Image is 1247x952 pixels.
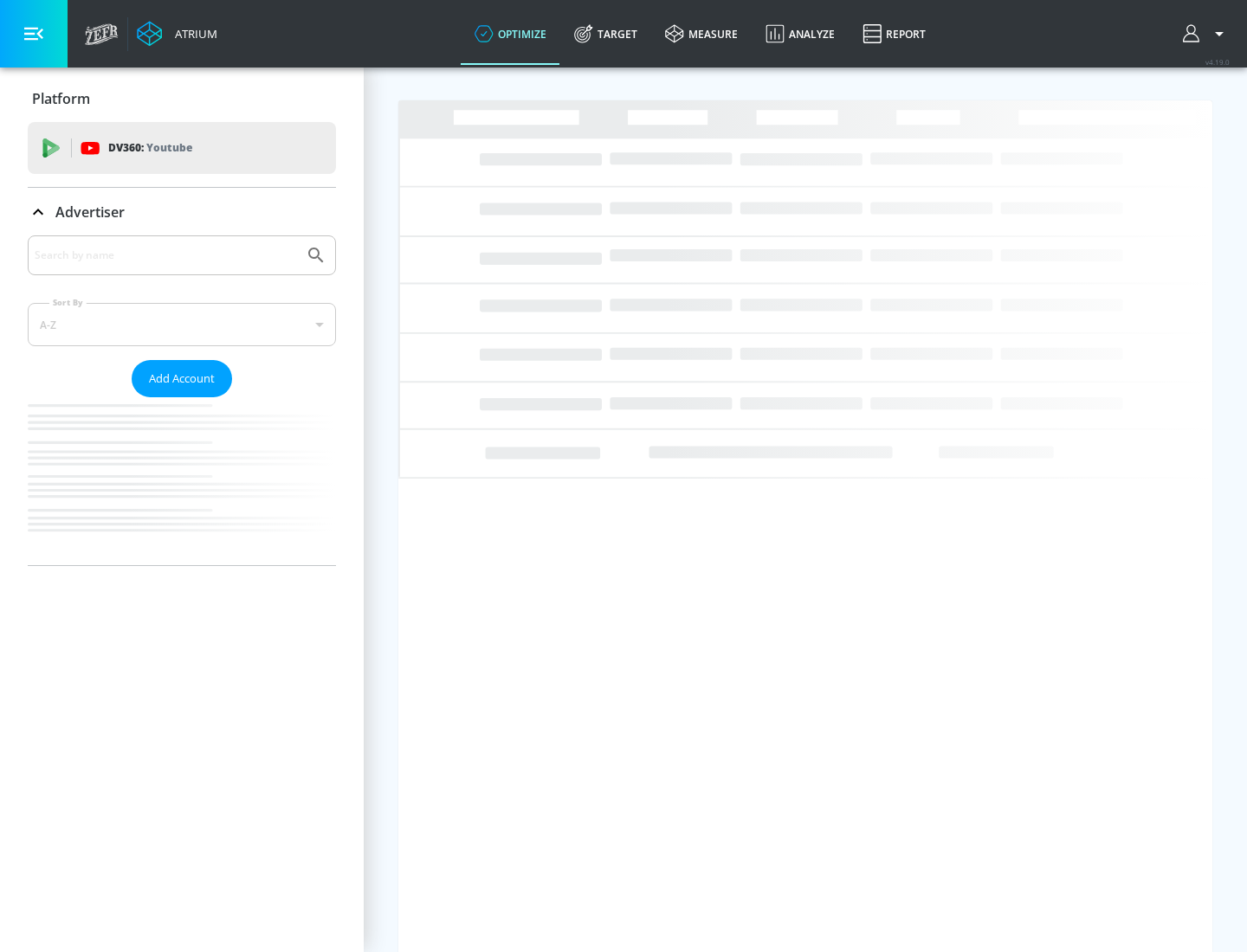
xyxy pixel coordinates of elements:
[28,188,336,236] div: Advertiser
[849,3,940,65] a: Report
[28,397,336,565] nav: list of Advertiser
[49,297,87,308] label: Sort By
[28,74,336,123] div: Platform
[651,3,752,65] a: measure
[132,360,232,397] button: Add Account
[55,203,125,222] p: Advertiser
[32,89,90,108] p: Platform
[1205,57,1230,67] span: v 4.19.0
[146,138,192,157] p: Youtube
[560,3,651,65] a: Target
[28,235,336,565] div: Advertiser
[28,303,336,346] div: A-Z
[108,138,192,158] p: DV360:
[461,3,560,65] a: optimize
[28,122,336,174] div: DV360: Youtube
[752,3,849,65] a: Analyze
[137,21,217,47] a: Atrium
[35,244,297,267] input: Search by name
[149,369,215,389] span: Add Account
[168,26,217,42] div: Atrium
